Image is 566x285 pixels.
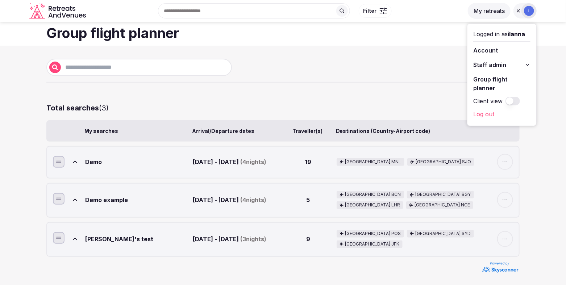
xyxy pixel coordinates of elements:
[46,24,520,43] h1: Group flight planner
[86,230,190,248] div: [PERSON_NAME]'s test
[468,3,511,19] button: My retreats
[46,104,99,112] strong: Total searches
[468,7,511,14] a: My retreats
[473,97,503,105] label: Client view
[193,191,280,209] div: [DATE] - [DATE]
[29,3,87,19] svg: Retreats and Venues company logo
[473,30,530,38] div: Logged in as
[473,60,506,69] span: Staff admin
[193,154,280,170] div: [DATE] - [DATE]
[416,231,471,237] span: [GEOGRAPHIC_DATA] SYD
[241,196,267,204] span: ( 4 nights)
[241,235,267,243] span: ( 3 nights)
[416,192,471,198] span: [GEOGRAPHIC_DATA] BGY
[86,191,190,209] div: Demo example
[363,7,377,14] span: Filter
[345,231,401,237] span: [GEOGRAPHIC_DATA] POS
[46,103,109,113] p: ( 3 )
[508,30,525,38] span: ilanna
[86,154,190,170] div: Demo
[283,191,334,209] div: 5
[415,202,470,208] span: [GEOGRAPHIC_DATA] NCE
[345,192,401,198] span: [GEOGRAPHIC_DATA] BCN
[193,230,280,248] div: [DATE] - [DATE]
[283,154,334,170] div: 19
[524,6,534,16] img: ilanna
[345,159,401,165] span: [GEOGRAPHIC_DATA] MNL
[473,74,530,94] a: Group flight planner
[85,127,190,135] div: My searches
[192,127,279,135] div: Arrival/Departure dates
[345,241,400,247] span: [GEOGRAPHIC_DATA] JFK
[473,59,530,71] button: Staff admin
[29,3,87,19] a: Visit the homepage
[345,202,400,208] span: [GEOGRAPHIC_DATA] LHR
[416,159,471,165] span: [GEOGRAPHIC_DATA] SJO
[241,158,267,166] span: ( 4 nights)
[359,4,392,18] button: Filter
[283,230,334,248] div: 9
[473,108,530,120] a: Log out
[282,127,333,135] div: Traveller(s)
[473,45,530,56] a: Account
[336,127,495,135] div: Destinations (Country-Airport code)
